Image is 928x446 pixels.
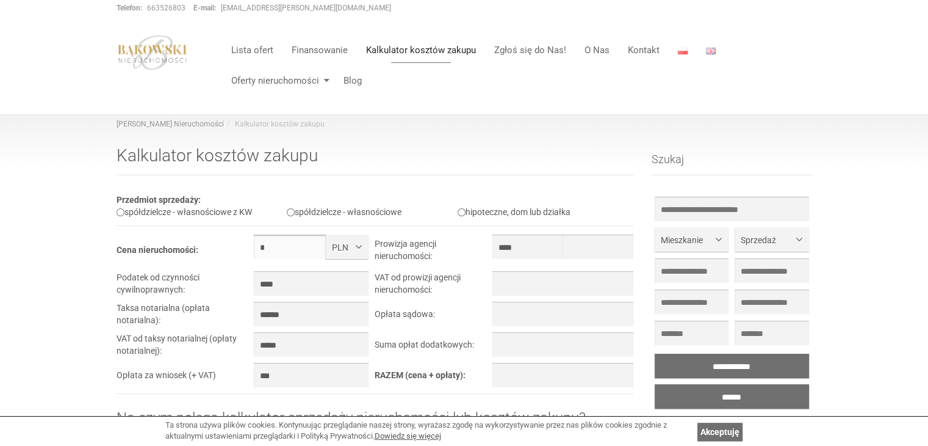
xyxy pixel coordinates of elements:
[287,207,401,217] label: spółdzielcze - własnościowe
[117,363,254,393] td: Opłata za wniosek (+ VAT)
[357,38,485,62] a: Kalkulator kosztów zakupu
[224,119,325,130] li: Kalkulator kosztów zakupu
[117,410,634,436] h2: Na czym polega kalkulator sprzedaży nieruchomości lub kosztów zakupu?
[332,241,353,254] span: PLN
[655,227,728,252] button: Mieszkanie
[575,38,619,62] a: O Nas
[117,271,254,302] td: Podatek od czynności cywilnoprawnych:
[375,235,492,271] td: Prowizja agencji nieruchomości:
[375,370,466,380] b: RAZEM (cena + opłaty):
[117,4,142,12] strong: Telefon:
[117,35,189,70] img: logo
[221,4,391,12] a: [EMAIL_ADDRESS][PERSON_NAME][DOMAIN_NAME]
[287,208,295,216] input: spółdzielcze - własnościowe
[147,4,185,12] a: 663526803
[741,234,793,246] span: Sprzedaż
[375,332,492,363] td: Suma opłat dodatkowych:
[117,208,124,216] input: spółdzielcze - własnościowe z KW
[375,431,441,441] a: Dowiedz się więcej
[334,68,362,93] a: Blog
[117,207,252,217] label: spółdzielcze - własnościowe z KW
[222,68,334,93] a: Oferty nieruchomości
[193,4,216,12] strong: E-mail:
[117,332,254,363] td: VAT od taksy notarialnej (opłaty notarialnej):
[697,423,743,441] a: Akceptuję
[117,245,198,255] b: Cena nieruchomości:
[375,302,492,332] td: Opłata sądowa:
[619,38,669,62] a: Kontakt
[117,302,254,332] td: Taksa notarialna (opłata notarialna):
[661,234,713,246] span: Mieszkanie
[652,153,812,175] h3: Szukaj
[282,38,357,62] a: Finansowanie
[678,48,688,54] img: Polski
[485,38,575,62] a: Zgłoś się do Nas!
[458,208,466,216] input: hipoteczne, dom lub działka
[458,207,570,217] label: hipoteczne, dom lub działka
[706,48,716,54] img: English
[117,195,201,205] b: Przedmiot sprzedaży:
[117,147,634,175] h1: Kalkulator kosztów zakupu
[165,420,691,442] div: Ta strona używa plików cookies. Kontynuując przeglądanie naszej strony, wyrażasz zgodę na wykorzy...
[222,38,282,62] a: Lista ofert
[326,235,369,259] button: PLN
[735,227,808,252] button: Sprzedaż
[117,120,224,128] a: [PERSON_NAME] Nieruchomości
[375,271,492,302] td: VAT od prowizji agencji nieruchomości:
